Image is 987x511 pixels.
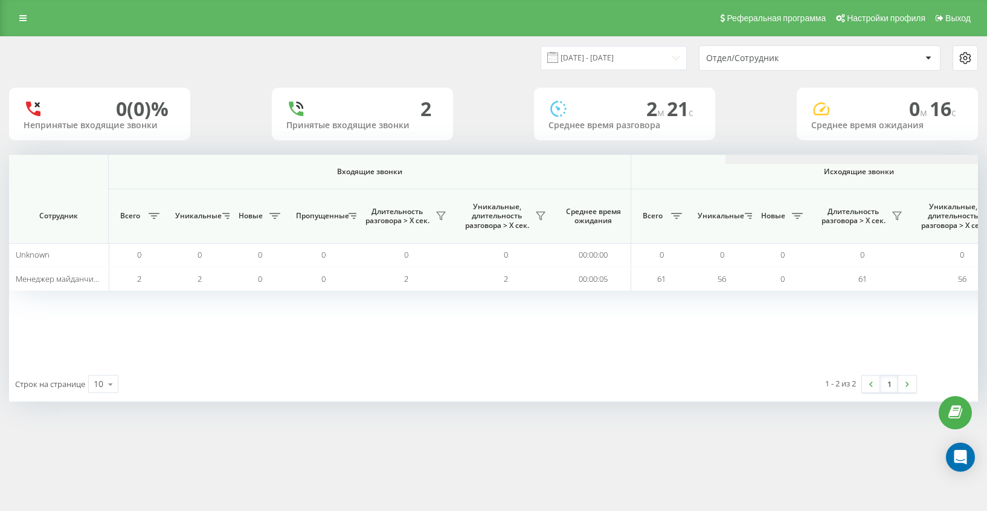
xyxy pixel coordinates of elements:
[321,273,326,284] span: 0
[94,378,103,390] div: 10
[198,273,202,284] span: 2
[667,96,693,122] span: 21
[657,106,667,119] span: м
[115,211,145,221] span: Всего
[811,120,963,131] div: Среднее время ожидания
[860,249,864,260] span: 0
[236,211,266,221] span: Новые
[19,211,98,221] span: Сотрудник
[720,249,724,260] span: 0
[404,249,408,260] span: 0
[16,273,103,284] span: Менеджер майданчик II
[780,249,785,260] span: 0
[660,249,664,260] span: 0
[16,249,50,260] span: Unknown
[930,96,956,122] span: 16
[362,207,432,226] span: Длительность разговора > Х сек.
[116,97,169,120] div: 0 (0)%
[945,13,971,23] span: Выход
[847,13,925,23] span: Настройки профиля
[548,120,701,131] div: Среднее время разговора
[706,53,850,63] div: Отдел/Сотрудник
[504,249,508,260] span: 0
[689,106,693,119] span: c
[818,207,888,226] span: Длительность разговора > Х сек.
[556,243,631,267] td: 00:00:00
[727,13,826,23] span: Реферальная программа
[946,443,975,472] div: Open Intercom Messenger
[137,273,141,284] span: 2
[420,97,431,120] div: 2
[646,96,667,122] span: 2
[140,167,599,177] span: Входящие звонки
[951,106,956,119] span: c
[24,120,176,131] div: Непринятые входящие звонки
[556,267,631,290] td: 00:00:05
[321,249,326,260] span: 0
[698,211,741,221] span: Уникальные
[825,377,856,389] div: 1 - 2 из 2
[404,273,408,284] span: 2
[286,120,439,131] div: Принятые входящие звонки
[175,211,219,221] span: Уникальные
[296,211,345,221] span: Пропущенные
[565,207,622,226] span: Среднее время ожидания
[462,202,532,230] span: Уникальные, длительность разговора > Х сек.
[657,273,666,284] span: 61
[858,273,867,284] span: 61
[958,273,966,284] span: 56
[880,376,898,392] a: 1
[718,273,726,284] span: 56
[198,249,202,260] span: 0
[920,106,930,119] span: м
[137,249,141,260] span: 0
[960,249,964,260] span: 0
[758,211,788,221] span: Новые
[637,211,667,221] span: Всего
[504,273,508,284] span: 2
[258,249,262,260] span: 0
[780,273,785,284] span: 0
[15,379,85,389] span: Строк на странице
[258,273,262,284] span: 0
[909,96,930,122] span: 0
